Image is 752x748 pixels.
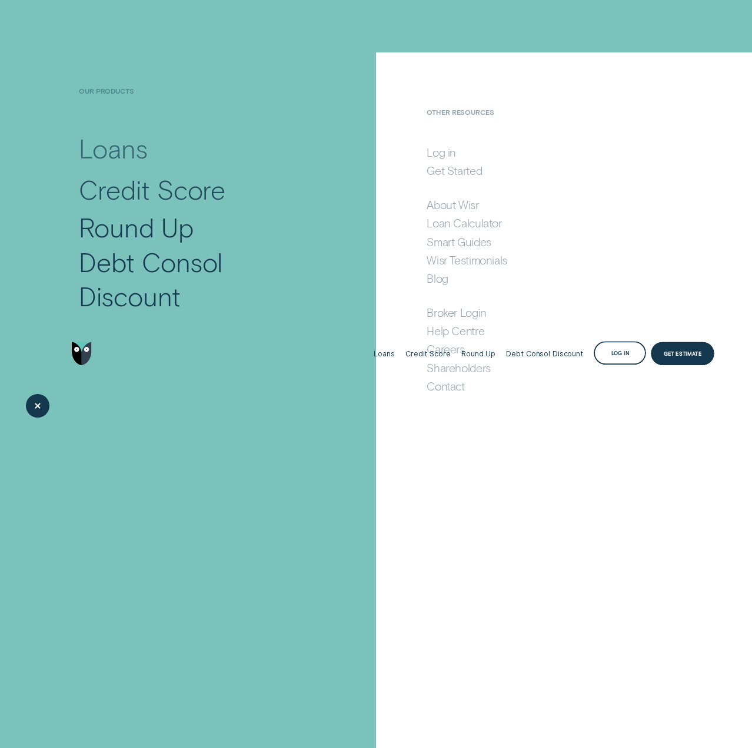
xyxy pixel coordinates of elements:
[427,324,672,338] a: Help Centre
[427,198,672,212] a: About Wisr
[427,235,672,249] a: Smart Guides
[427,324,484,338] div: Help Centre
[427,253,672,267] a: Wisr Testimonials
[427,306,672,320] a: Broker Login
[405,327,451,380] a: Credit Score
[427,164,672,178] a: Get Started
[427,108,672,143] h4: Other Resources
[79,132,321,166] a: Loans
[427,216,501,230] div: Loan Calculator
[79,210,321,244] a: Round Up
[374,349,394,358] div: Loans
[374,327,394,380] a: Loans
[79,87,321,123] h4: Our Products
[427,272,672,286] a: Blog
[427,216,672,230] a: Loan Calculator
[79,210,193,244] div: Round Up
[506,327,583,380] a: Debt Consol Discount
[461,349,495,358] div: Round Up
[72,342,91,366] img: Wisr
[651,342,715,366] a: Get Estimate
[506,349,583,358] div: Debt Consol Discount
[594,342,646,365] button: Log in
[427,272,448,286] div: Blog
[427,145,672,160] a: Log in
[427,164,482,178] div: Get Started
[79,245,321,313] a: Debt Consol Discount
[427,235,491,249] div: Smart Guides
[427,306,486,320] div: Broker Login
[26,394,49,418] button: Close Menu
[79,132,148,166] div: Loans
[70,327,94,380] a: Go to home page
[427,253,507,267] div: Wisr Testimonials
[79,173,225,207] div: Credit Score
[427,145,456,160] div: Log in
[79,173,321,207] a: Credit Score
[461,327,495,380] a: Round Up
[427,198,478,212] div: About Wisr
[405,349,451,358] div: Credit Score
